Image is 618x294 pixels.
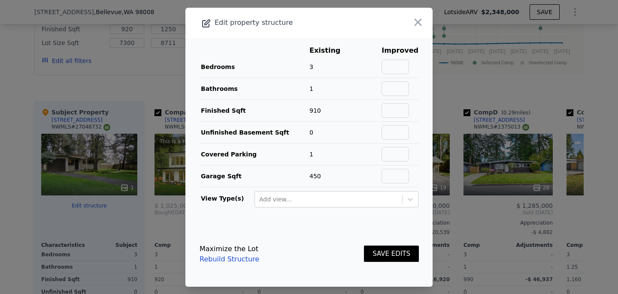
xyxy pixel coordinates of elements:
[199,187,254,208] td: View Type(s)
[309,173,321,180] span: 450
[364,246,419,262] button: SAVE EDITS
[199,78,309,99] td: Bathrooms
[381,45,419,56] th: Improved
[200,254,259,264] a: Rebuild Structure
[309,107,321,114] span: 910
[199,56,309,78] td: Bedrooms
[309,85,313,92] span: 1
[309,63,313,70] span: 3
[199,165,309,187] td: Garage Sqft
[309,129,313,136] span: 0
[200,244,259,254] div: Maximize the Lot
[199,121,309,143] td: Unfinished Basement Sqft
[199,99,309,121] td: Finished Sqft
[309,151,313,158] span: 1
[309,45,354,56] th: Existing
[185,17,383,29] div: Edit property structure
[199,143,309,165] td: Covered Parking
